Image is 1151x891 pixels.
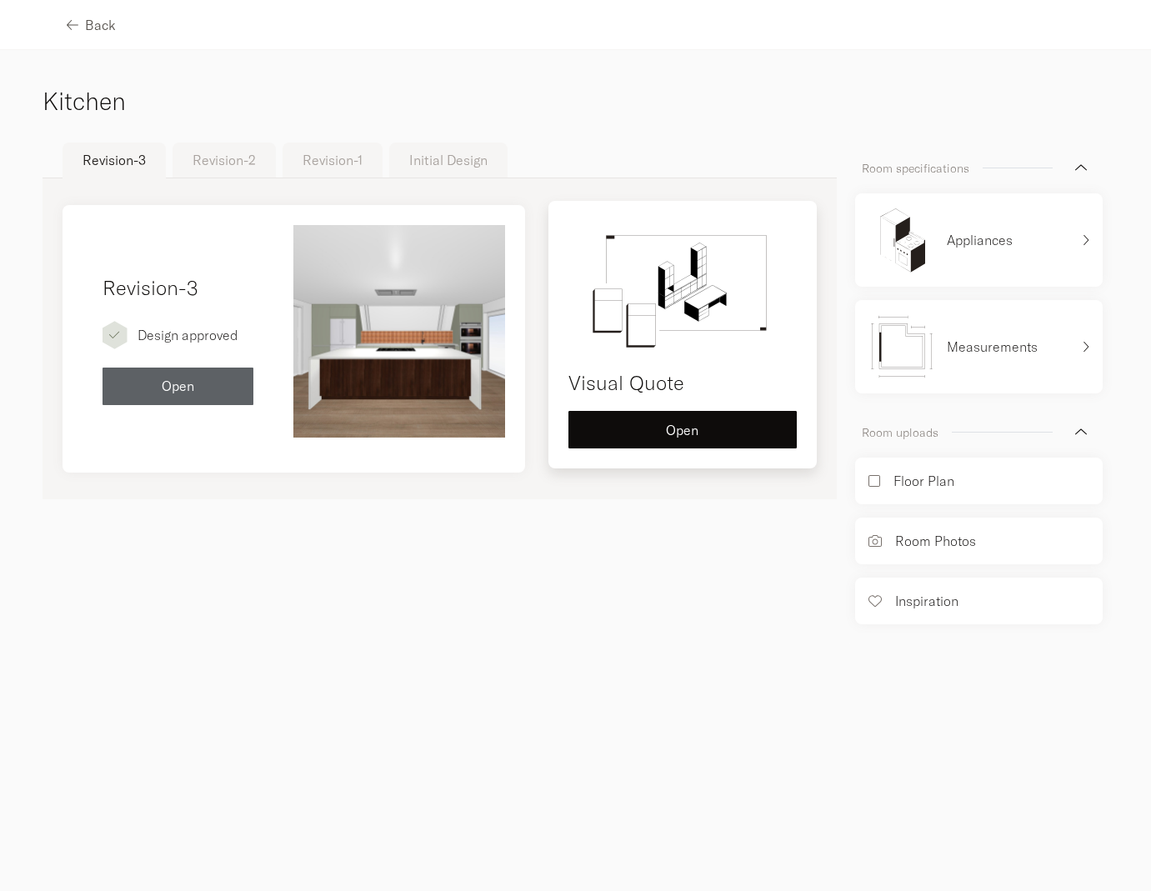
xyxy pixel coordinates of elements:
button: Back [67,6,116,43]
button: Revision-3 [63,143,166,178]
span: Back [85,18,116,32]
h3: Kitchen [43,83,1109,119]
span: Open [162,379,194,393]
p: Measurements [947,337,1038,357]
p: Inspiration [895,591,958,611]
img: 1-31bc.jpg [293,225,505,438]
p: Appliances [947,230,1013,250]
p: Room Photos [895,531,976,551]
p: Floor Plan [893,471,954,491]
h4: Revision-3 [103,273,198,303]
button: Open [568,411,797,448]
button: Open [103,368,254,405]
img: visual-quote.svg [568,221,797,354]
img: appliances.svg [868,207,935,273]
p: Design approved [138,325,238,345]
p: Room uploads [862,423,938,443]
button: Revision-1 [283,143,383,178]
h4: Visual Quote [568,368,797,398]
span: Open [666,423,698,437]
img: measurements.svg [868,313,935,380]
button: Revision-2 [173,143,276,178]
button: Initial Design [389,143,508,178]
p: Room specifications [862,158,969,178]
